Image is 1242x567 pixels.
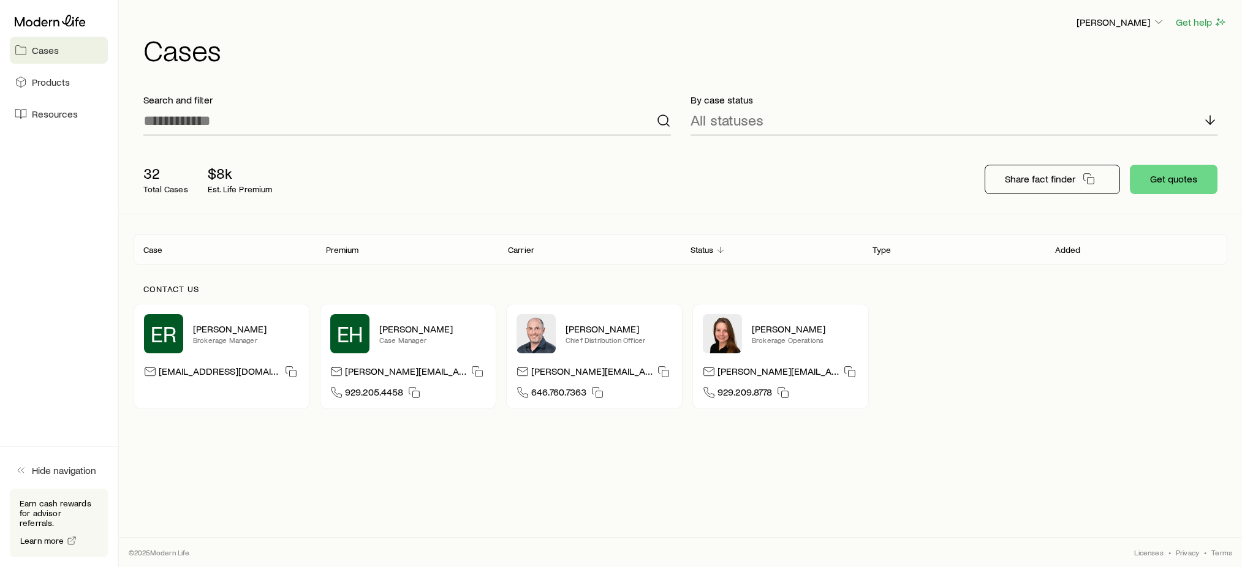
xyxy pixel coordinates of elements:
p: Case [143,245,163,255]
a: Resources [10,100,108,127]
p: Search and filter [143,94,671,106]
a: Terms [1211,547,1232,557]
p: Total Cases [143,184,188,194]
p: [PERSON_NAME][EMAIL_ADDRESS][DOMAIN_NAME] [718,365,839,381]
span: 646.760.7363 [531,386,586,402]
a: Cases [10,37,108,64]
button: Share fact finder [985,165,1120,194]
span: ER [151,321,176,346]
p: Added [1055,245,1081,255]
p: © 2025 Modern Life [129,547,190,557]
p: Status [691,245,714,255]
a: Privacy [1176,547,1199,557]
img: Ellen Wall [703,314,742,353]
span: • [1168,547,1171,557]
span: Cases [32,44,59,56]
h1: Cases [143,35,1227,64]
button: [PERSON_NAME] [1076,15,1165,30]
div: Earn cash rewards for advisor referrals.Learn more [10,489,108,557]
p: All statuses [691,111,763,129]
p: $8k [208,165,273,182]
button: Get help [1175,15,1227,29]
p: [PERSON_NAME] [1077,16,1165,28]
p: [PERSON_NAME] [566,323,672,335]
p: [PERSON_NAME] [193,323,300,335]
button: Hide navigation [10,457,108,484]
span: EH [337,321,363,346]
p: Share fact finder [1005,173,1075,185]
p: [PERSON_NAME] [752,323,858,335]
p: Brokerage Operations [752,335,858,345]
span: Hide navigation [32,464,96,476]
span: Products [32,76,70,88]
p: Type [873,245,892,255]
img: Dan Pierson [517,314,556,353]
p: Earn cash rewards for advisor referrals. [20,498,98,528]
span: Learn more [20,536,64,545]
span: Resources [32,108,78,120]
p: By case status [691,94,1218,106]
p: Contact us [143,284,1217,294]
p: 32 [143,165,188,182]
div: Client cases [134,234,1227,265]
p: [EMAIL_ADDRESS][DOMAIN_NAME] [159,365,280,381]
button: Get quotes [1130,165,1217,194]
span: 929.209.8778 [718,386,772,402]
p: Est. Life Premium [208,184,273,194]
p: Brokerage Manager [193,335,300,345]
p: Premium [326,245,359,255]
p: [PERSON_NAME][EMAIL_ADDRESS][DOMAIN_NAME] [345,365,466,381]
p: [PERSON_NAME] [379,323,486,335]
p: Case Manager [379,335,486,345]
a: Licenses [1134,547,1163,557]
span: 929.205.4458 [345,386,403,402]
a: Products [10,69,108,96]
p: Chief Distribution Officer [566,335,672,345]
span: • [1204,547,1206,557]
p: Carrier [508,245,534,255]
p: [PERSON_NAME][EMAIL_ADDRESS][DOMAIN_NAME] [531,365,653,381]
